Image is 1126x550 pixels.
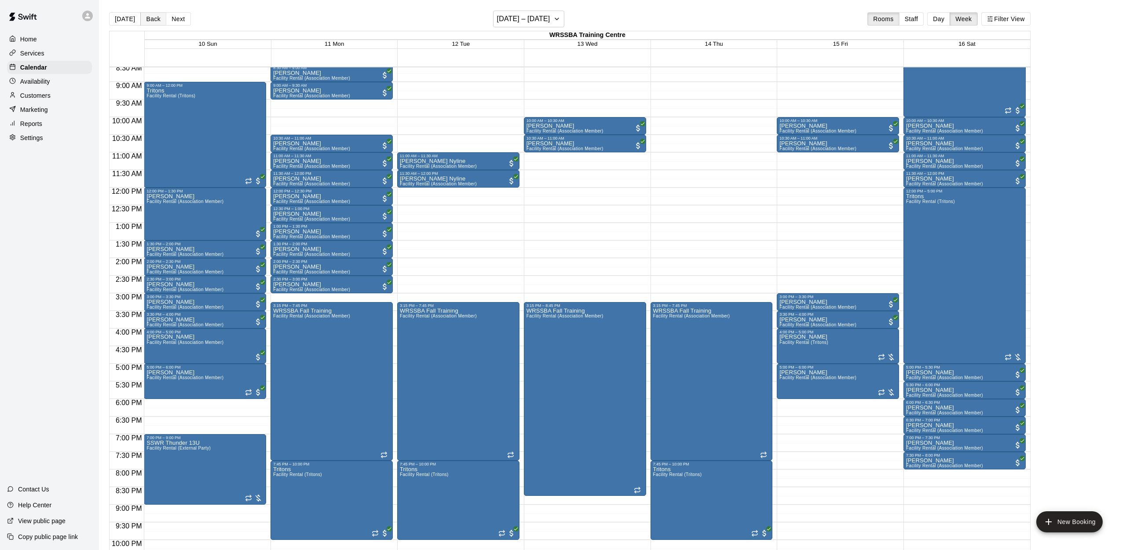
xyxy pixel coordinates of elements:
[906,136,1023,140] div: 10:30 AM – 11:00 AM
[20,105,48,114] p: Marketing
[906,146,983,151] span: Facility Rental (Association Member)
[114,64,144,72] span: 8:30 AM
[1013,177,1022,185] span: All customers have paid
[113,240,144,248] span: 1:30 PM
[903,117,1026,135] div: 10:00 AM – 10:30 AM: Elsie Mo
[245,495,252,502] span: Recurring event
[144,82,266,188] div: 9:00 AM – 12:00 PM: Tritons
[146,242,263,246] div: 1:30 PM – 2:00 PM
[166,12,190,26] button: Next
[1013,423,1022,432] span: All customers have paid
[20,133,43,142] p: Settings
[400,154,517,158] div: 11:00 AM – 11:30 AM
[400,472,449,477] span: Facility Rental (Tritons)
[400,303,517,308] div: 3:15 PM – 7:45 PM
[906,154,1023,158] div: 11:00 AM – 11:30 AM
[777,364,899,399] div: 5:00 PM – 6:00 PM: Facility Rental (Association Member)
[146,199,223,204] span: Facility Rental (Association Member)
[110,205,144,213] span: 12:30 PM
[380,141,389,150] span: All customers have paid
[779,305,856,310] span: Facility Rental (Association Member)
[146,436,263,440] div: 7:00 PM – 9:00 PM
[906,375,983,380] span: Facility Rental (Association Member)
[146,287,223,292] span: Facility Rental (Association Member)
[146,446,211,450] span: Facility Rental (External Party)
[397,170,519,188] div: 11:30 AM – 12:00 PM: Cannon Nyline
[452,41,470,47] span: 12 Tue
[325,41,344,47] button: 11 Mon
[7,131,92,144] div: Settings
[113,434,144,442] span: 7:00 PM
[903,364,1026,381] div: 5:00 PM – 5:30 PM: Dan Carter
[273,164,350,169] span: Facility Rental (Association Member)
[887,141,896,150] span: All customers have paid
[903,152,1026,170] div: 11:00 AM – 11:30 AM: Elsie Mo
[906,365,1023,369] div: 5:00 PM – 5:30 PM
[114,82,144,89] span: 9:00 AM
[380,71,389,80] span: All customers have paid
[273,277,390,281] div: 2:30 PM – 3:00 PM
[634,487,641,494] span: Recurring event
[903,417,1026,434] div: 6:30 PM – 7:00 PM: Arshan Hundal
[380,89,389,97] span: All customers have paid
[380,159,389,168] span: All customers have paid
[705,41,723,47] span: 14 Thu
[634,124,643,133] span: All customers have paid
[906,410,983,415] span: Facility Rental (Association Member)
[20,49,44,58] p: Services
[777,329,899,364] div: 4:00 PM – 5:00 PM: Tyler L
[779,312,896,317] div: 3:30 PM – 4:00 PM
[273,199,350,204] span: Facility Rental (Association Member)
[906,164,983,169] span: Facility Rental (Association Member)
[273,66,390,70] div: 8:30 AM – 9:00 AM
[1013,141,1022,150] span: All customers have paid
[1013,406,1022,414] span: All customers have paid
[146,365,263,369] div: 5:00 PM – 6:00 PM
[950,12,977,26] button: Week
[878,354,885,361] span: Recurring event
[114,100,144,107] span: 9:30 AM
[779,340,828,345] span: Facility Rental (Tritons)
[271,135,393,152] div: 10:30 AM – 11:00 AM: Elsie Mo
[906,199,955,204] span: Facility Rental (Tritons)
[653,314,730,318] span: Facility Rental (Association Member)
[254,282,263,291] span: All customers have paid
[271,276,393,293] div: 2:30 PM – 3:00 PM: Evan Tysick
[903,135,1026,152] div: 10:30 AM – 11:00 AM: Elsie Mo
[271,152,393,170] div: 11:00 AM – 11:30 AM: Elsie Mo
[526,136,643,140] div: 10:30 AM – 11:00 AM
[779,322,856,327] span: Facility Rental (Association Member)
[927,12,950,26] button: Day
[906,418,1023,422] div: 6:30 PM – 7:00 PM
[144,188,266,240] div: 12:00 PM – 1:30 PM: Jeff Zielstra
[20,91,51,100] p: Customers
[113,311,144,318] span: 3:30 PM
[254,388,263,397] span: All customers have paid
[903,188,1026,364] div: 12:00 PM – 5:00 PM: Tritons
[198,41,217,47] button: 10 Sun
[113,364,144,371] span: 5:00 PM
[887,317,896,326] span: All customers have paid
[380,212,389,221] span: All customers have paid
[380,282,389,291] span: All customers have paid
[1013,370,1022,379] span: All customers have paid
[273,303,390,308] div: 3:15 PM – 7:45 PM
[7,89,92,102] div: Customers
[578,41,598,47] button: 13 Wed
[906,446,983,450] span: Facility Rental (Association Member)
[113,417,144,424] span: 6:30 PM
[113,469,144,477] span: 8:00 PM
[146,93,195,98] span: Facility Rental (Tritons)
[273,93,350,98] span: Facility Rental (Association Member)
[380,229,389,238] span: All customers have paid
[109,12,141,26] button: [DATE]
[145,31,1030,40] div: WRSSBA Training Centre
[777,311,899,329] div: 3:30 PM – 4:00 PM: Tyler Lawson
[273,154,390,158] div: 11:00 AM – 11:30 AM
[958,41,976,47] span: 16 Sat
[146,189,263,193] div: 12:00 PM – 1:30 PM
[271,82,393,100] div: 9:00 AM – 9:30 AM: Jesse Findlay
[498,530,505,537] span: Recurring event
[254,247,263,256] span: All customers have paid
